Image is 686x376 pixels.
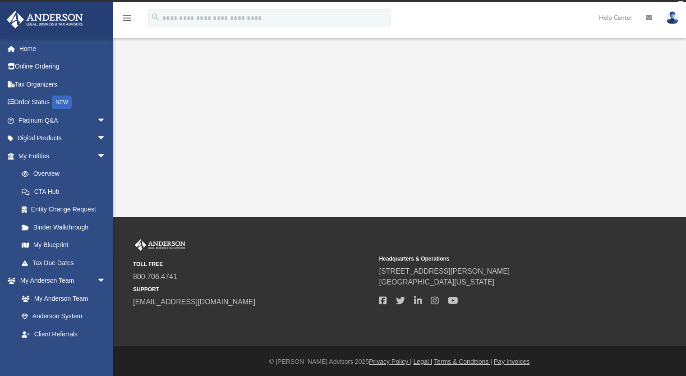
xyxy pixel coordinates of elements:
[13,254,120,272] a: Tax Due Dates
[13,165,120,183] a: Overview
[13,236,115,254] a: My Blueprint
[13,201,120,219] a: Entity Change Request
[6,40,120,58] a: Home
[678,1,684,7] div: close
[4,11,86,28] img: Anderson Advisors Platinum Portal
[113,357,686,367] div: © [PERSON_NAME] Advisors 2025
[13,183,120,201] a: CTA Hub
[379,267,510,275] a: [STREET_ADDRESS][PERSON_NAME]
[6,129,120,147] a: Digital Productsarrow_drop_down
[97,111,115,130] span: arrow_drop_down
[97,129,115,148] span: arrow_drop_down
[6,272,115,290] a: My Anderson Teamarrow_drop_down
[666,11,679,24] img: User Pic
[52,96,72,109] div: NEW
[13,218,120,236] a: Binder Walkthrough
[6,93,120,112] a: Order StatusNEW
[494,358,529,365] a: Pay Invoices
[6,343,115,361] a: My Documentsarrow_drop_down
[13,307,115,326] a: Anderson System
[133,298,255,306] a: [EMAIL_ADDRESS][DOMAIN_NAME]
[13,289,110,307] a: My Anderson Team
[414,358,433,365] a: Legal |
[6,111,120,129] a: Platinum Q&Aarrow_drop_down
[434,358,492,365] a: Terms & Conditions |
[151,12,161,22] i: search
[97,343,115,362] span: arrow_drop_down
[379,278,494,286] a: [GEOGRAPHIC_DATA][US_STATE]
[133,285,373,293] small: SUPPORT
[122,13,133,23] i: menu
[379,255,618,263] small: Headquarters & Operations
[6,75,120,93] a: Tax Organizers
[6,147,120,165] a: My Entitiesarrow_drop_down
[133,260,373,268] small: TOLL FREE
[13,325,115,343] a: Client Referrals
[133,239,187,251] img: Anderson Advisors Platinum Portal
[6,58,120,76] a: Online Ordering
[97,272,115,290] span: arrow_drop_down
[369,358,412,365] a: Privacy Policy |
[133,273,177,280] a: 800.706.4741
[122,17,133,23] a: menu
[97,147,115,165] span: arrow_drop_down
